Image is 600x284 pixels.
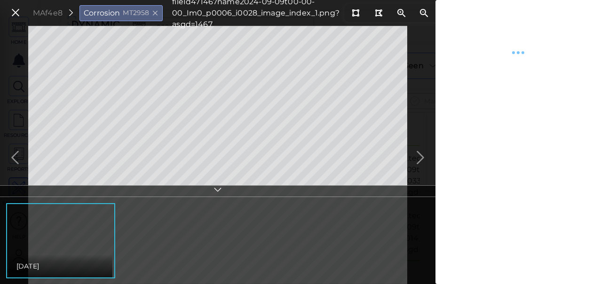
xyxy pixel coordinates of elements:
div: MAf4e8 [33,8,63,19]
span: [DATE] [16,260,39,272]
span: MT2958 [123,8,149,18]
span: Corrosion [84,8,120,19]
iframe: Chat [560,242,593,277]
